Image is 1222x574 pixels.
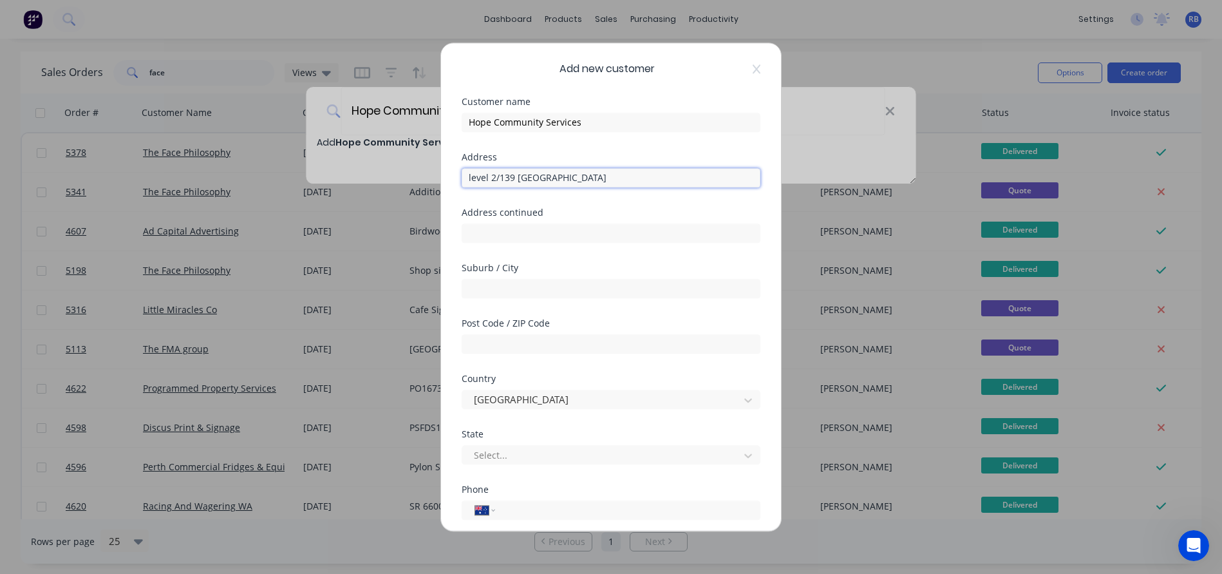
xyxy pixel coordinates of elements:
div: State [462,430,760,439]
div: Customer name [462,97,760,106]
div: Post Code / ZIP Code [462,319,760,328]
iframe: Intercom live chat [1178,530,1209,561]
div: Suburb / City [462,263,760,273]
div: Phone [462,485,760,494]
div: Address continued [462,208,760,217]
div: Address [462,153,760,162]
span: Add new customer [559,61,655,77]
div: Country [462,374,760,383]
